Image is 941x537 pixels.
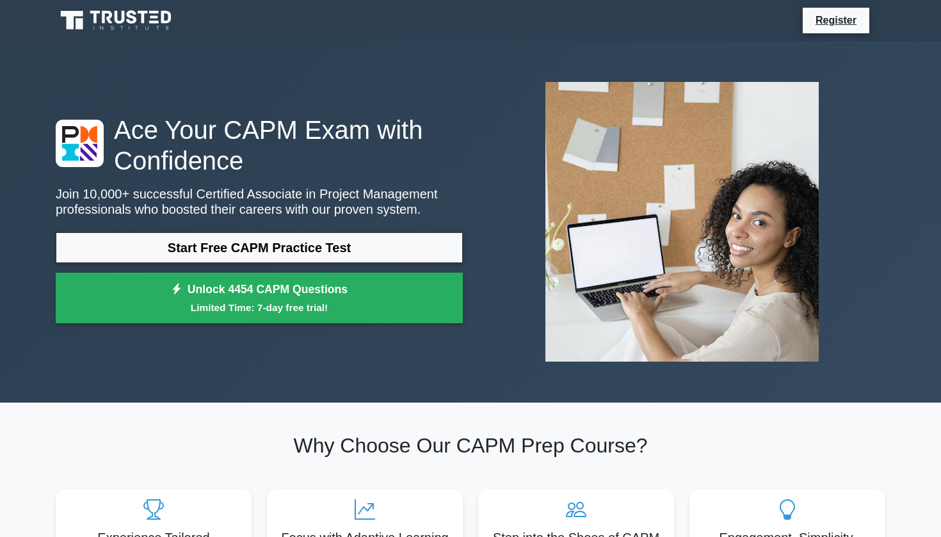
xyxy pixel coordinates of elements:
[56,115,463,176] h1: Ace Your CAPM Exam with Confidence
[56,273,463,324] a: Unlock 4454 CAPM QuestionsLimited Time: 7-day free trial!
[808,12,864,28] a: Register
[56,232,463,263] a: Start Free CAPM Practice Test
[56,186,463,217] p: Join 10,000+ successful Certified Associate in Project Management professionals who boosted their...
[72,300,447,315] small: Limited Time: 7-day free trial!
[56,433,885,458] h2: Why Choose Our CAPM Prep Course?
